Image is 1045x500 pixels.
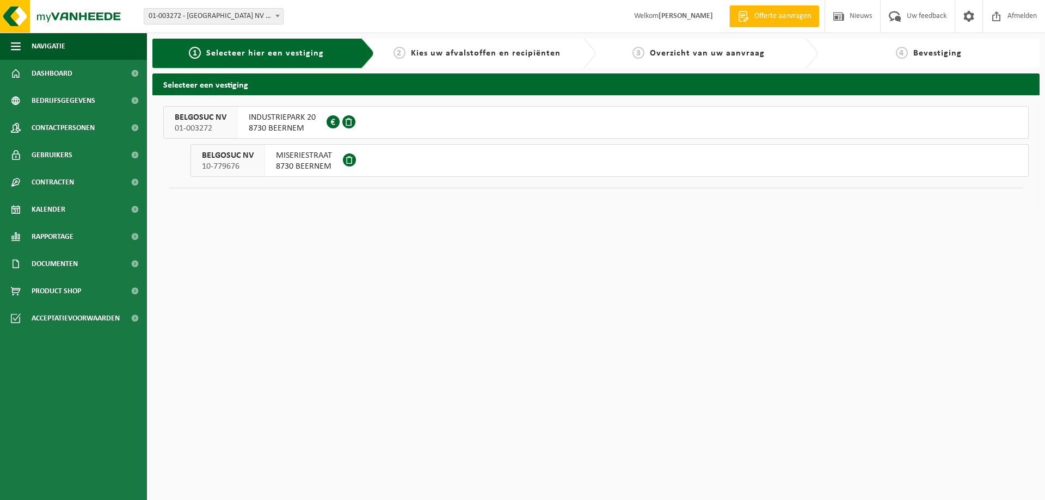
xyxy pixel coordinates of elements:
[190,144,1029,177] button: BELGOSUC NV 10-779676 MISERIESTRAAT8730 BEERNEM
[144,9,283,24] span: 01-003272 - BELGOSUC NV - BEERNEM
[175,123,226,134] span: 01-003272
[152,73,1040,95] h2: Selecteer een vestiging
[163,106,1029,139] button: BELGOSUC NV 01-003272 INDUSTRIEPARK 208730 BEERNEM
[32,250,78,277] span: Documenten
[659,12,713,20] strong: [PERSON_NAME]
[896,47,908,59] span: 4
[202,161,254,172] span: 10-779676
[650,49,765,58] span: Overzicht van uw aanvraag
[729,5,819,27] a: Offerte aanvragen
[189,47,201,59] span: 1
[32,87,95,114] span: Bedrijfsgegevens
[144,8,284,24] span: 01-003272 - BELGOSUC NV - BEERNEM
[32,141,72,169] span: Gebruikers
[32,169,74,196] span: Contracten
[32,33,65,60] span: Navigatie
[32,223,73,250] span: Rapportage
[202,150,254,161] span: BELGOSUC NV
[411,49,561,58] span: Kies uw afvalstoffen en recipiënten
[206,49,324,58] span: Selecteer hier een vestiging
[249,123,316,134] span: 8730 BEERNEM
[175,112,226,123] span: BELGOSUC NV
[394,47,405,59] span: 2
[632,47,644,59] span: 3
[276,150,332,161] span: MISERIESTRAAT
[32,277,81,305] span: Product Shop
[249,112,316,123] span: INDUSTRIEPARK 20
[752,11,814,22] span: Offerte aanvragen
[32,196,65,223] span: Kalender
[276,161,332,172] span: 8730 BEERNEM
[32,305,120,332] span: Acceptatievoorwaarden
[32,60,72,87] span: Dashboard
[913,49,962,58] span: Bevestiging
[32,114,95,141] span: Contactpersonen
